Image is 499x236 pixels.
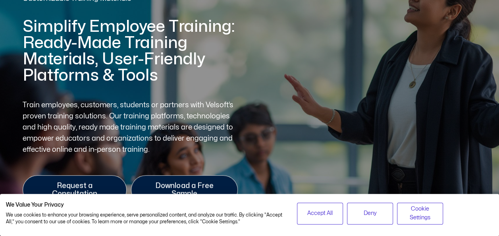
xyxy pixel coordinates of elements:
[297,203,343,224] button: Accept all cookies
[131,175,238,205] a: Download a Free Sample
[347,203,393,224] button: Deny all cookies
[307,209,333,218] span: Accept All
[23,19,237,84] h1: Simplify Employee Training: Ready-Made Training Materials, User-Friendly Platforms & Tools
[34,182,115,198] span: Request a Consultation
[364,209,377,218] span: Deny
[6,212,285,225] p: We use cookies to enhance your browsing experience, serve personalized content, and analyze our t...
[23,175,127,205] a: Request a Consultation
[402,205,438,222] span: Cookie Settings
[397,203,443,224] button: Adjust cookie preferences
[143,182,226,198] span: Download a Free Sample
[23,100,238,155] p: Train employees, customers, students or partners with Velsoft’s proven training solutions. Our tr...
[6,201,285,209] h2: We Value Your Privacy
